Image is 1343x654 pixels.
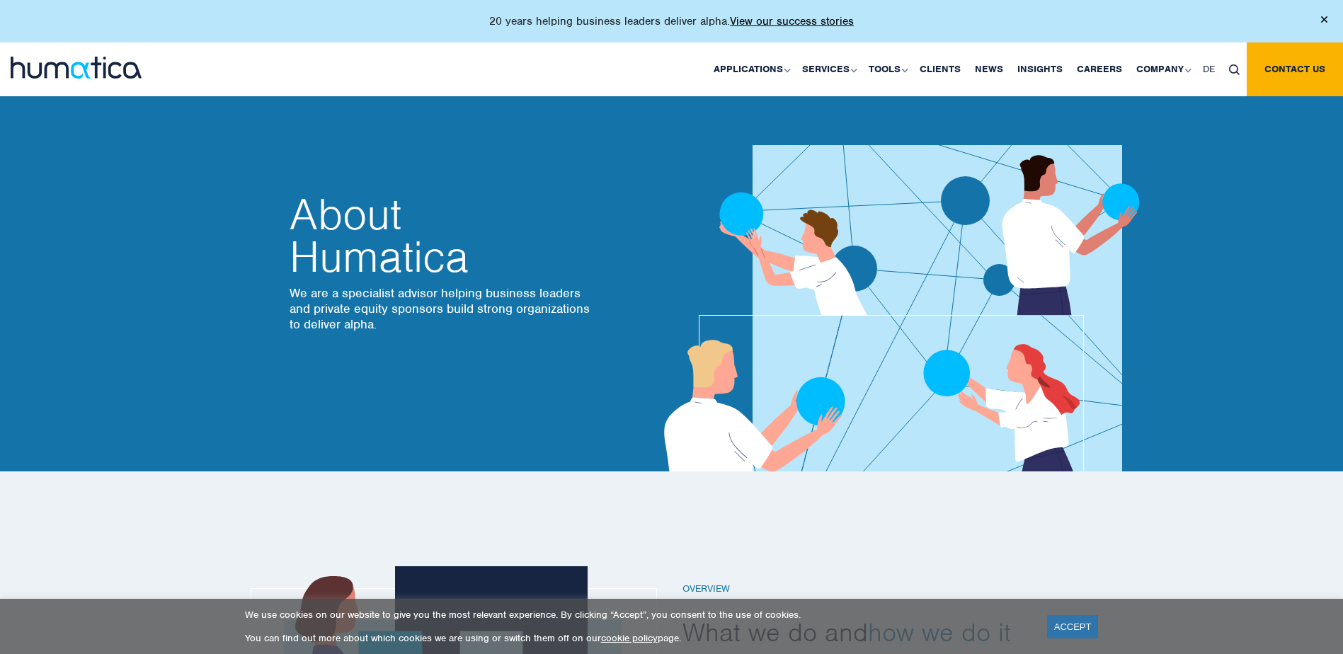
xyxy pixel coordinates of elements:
a: Clients [913,42,968,96]
a: News [968,42,1010,96]
a: Services [795,42,862,96]
p: We use cookies on our website to give you the most relevant experience. By clicking “Accept”, you... [245,609,1029,621]
a: Tools [862,42,913,96]
a: DE [1196,42,1222,96]
p: You can find out more about which cookies we are using or switch them off on our page. [245,632,1029,644]
p: 20 years helping business leaders deliver alpha. [489,14,854,28]
a: Careers [1070,42,1129,96]
p: We are a specialist advisor helping business leaders and private equity sponsors build strong org... [290,285,594,332]
a: View our success stories [730,14,854,28]
img: about_banner1 [622,63,1179,471]
a: Company [1129,42,1196,96]
h2: Humatica [290,193,594,278]
a: Applications [707,42,795,96]
img: logo [11,57,142,79]
a: Insights [1010,42,1070,96]
span: DE [1203,63,1215,75]
a: ACCEPT [1047,615,1099,638]
span: About [290,193,594,236]
img: search_icon [1229,64,1240,75]
h6: Overview [682,583,1065,595]
a: Contact us [1247,42,1343,96]
a: cookie policy [601,632,658,644]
